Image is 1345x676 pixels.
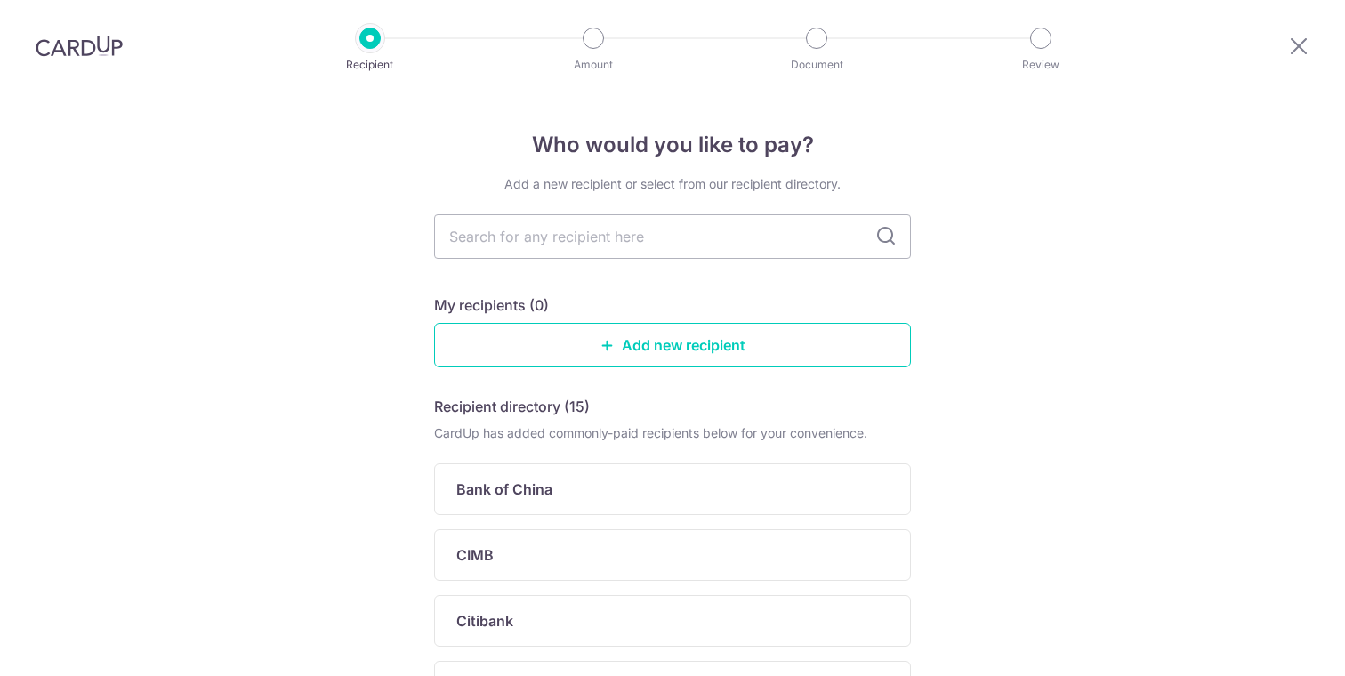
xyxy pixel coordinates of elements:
img: CardUp [36,36,123,57]
h4: Who would you like to pay? [434,129,911,161]
div: CardUp has added commonly-paid recipients below for your convenience. [434,424,911,442]
p: Review [975,56,1107,74]
p: Recipient [304,56,436,74]
p: Bank of China [456,479,552,500]
h5: Recipient directory (15) [434,396,590,417]
div: Add a new recipient or select from our recipient directory. [434,175,911,193]
p: CIMB [456,544,494,566]
p: Document [751,56,882,74]
p: Citibank [456,610,513,632]
input: Search for any recipient here [434,214,911,259]
p: Amount [528,56,659,74]
a: Add new recipient [434,323,911,367]
h5: My recipients (0) [434,294,549,316]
